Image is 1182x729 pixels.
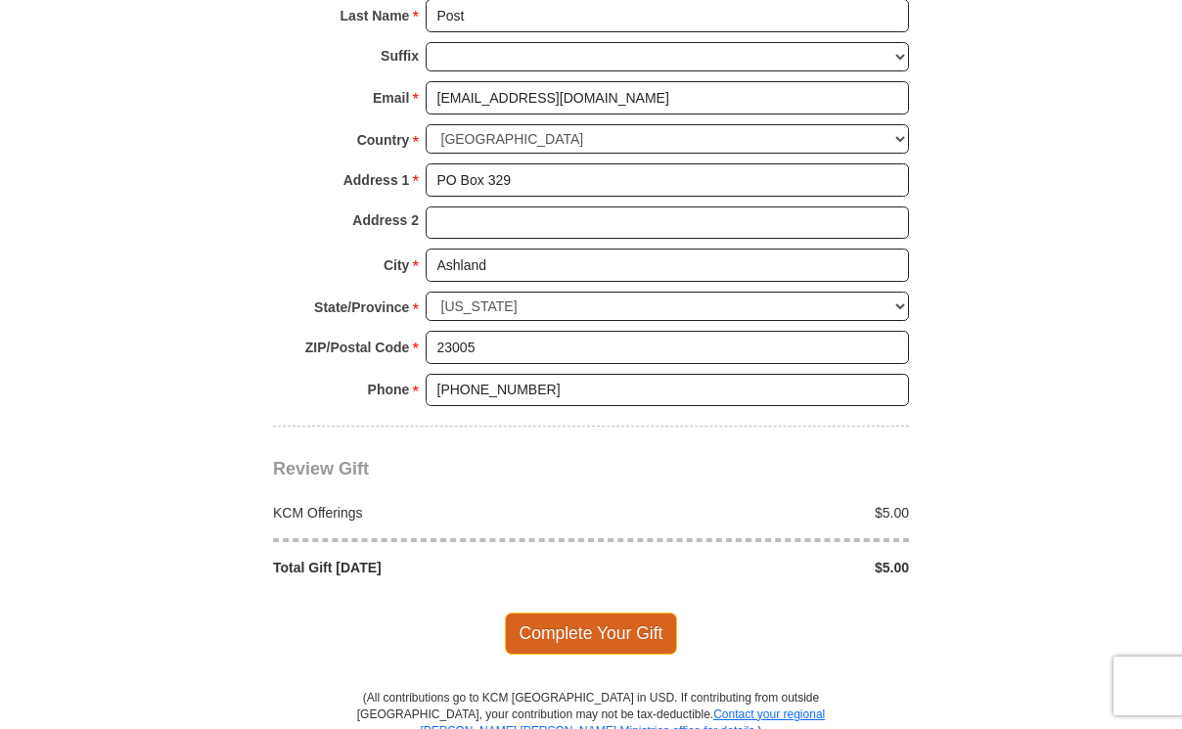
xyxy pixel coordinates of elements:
[384,251,409,279] strong: City
[357,126,410,154] strong: Country
[314,294,409,321] strong: State/Province
[263,503,592,523] div: KCM Offerings
[591,558,920,577] div: $5.00
[373,84,409,112] strong: Email
[505,613,678,654] span: Complete Your Gift
[352,206,419,234] strong: Address 2
[343,166,410,194] strong: Address 1
[273,459,369,478] span: Review Gift
[341,2,410,29] strong: Last Name
[591,503,920,523] div: $5.00
[263,558,592,577] div: Total Gift [DATE]
[381,42,419,69] strong: Suffix
[305,334,410,361] strong: ZIP/Postal Code
[368,376,410,403] strong: Phone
